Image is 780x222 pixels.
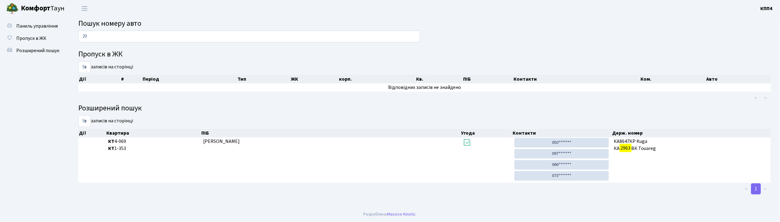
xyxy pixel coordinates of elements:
th: Дії [78,75,120,83]
input: Пошук [78,31,420,42]
th: ПІБ [463,75,513,83]
a: Панель управління [3,20,65,32]
th: ПІБ [201,129,461,137]
a: КПП4 [761,5,773,12]
th: Авто [706,75,771,83]
a: 1 [751,183,761,194]
b: КТ [108,138,114,145]
mark: 2963 [620,144,631,152]
span: Розширений пошук [16,47,59,54]
a: Розширений пошук [3,44,65,57]
span: [PERSON_NAME] [203,138,240,145]
th: Контакти [513,75,640,83]
label: записів на сторінці [78,61,133,73]
th: Ком. [640,75,706,83]
span: Пропуск в ЖК [16,35,46,42]
h4: Пропуск в ЖК [78,50,771,59]
span: КА8647КР Kuga КА ВК Touareg [614,138,768,152]
a: Пропуск в ЖК [3,32,65,44]
th: Дії [78,129,106,137]
th: Кв. [416,75,463,83]
th: Квартира [106,129,201,137]
th: Тип [237,75,290,83]
td: Відповідних записів не знайдено [78,83,771,92]
button: Переключити навігацію [77,3,92,13]
b: КТ [108,145,114,152]
span: Пошук номеру авто [78,18,141,29]
label: записів на сторінці [78,115,133,127]
th: ЖК [290,75,338,83]
th: Угода [461,129,512,137]
select: записів на сторінці [78,115,91,127]
th: # [120,75,142,83]
img: logo.png [6,2,18,15]
th: корп. [338,75,416,83]
b: Комфорт [21,3,50,13]
h4: Розширений пошук [78,104,771,113]
th: Держ. номер [612,129,771,137]
th: Контакти [512,129,612,137]
select: записів на сторінці [78,61,91,73]
th: Період [142,75,237,83]
div: Розроблено . [363,211,417,218]
span: Панель управління [16,23,58,29]
a: Massive Kinetic [387,211,416,217]
span: 4-069 1-353 [108,138,198,152]
span: Таун [21,3,65,14]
